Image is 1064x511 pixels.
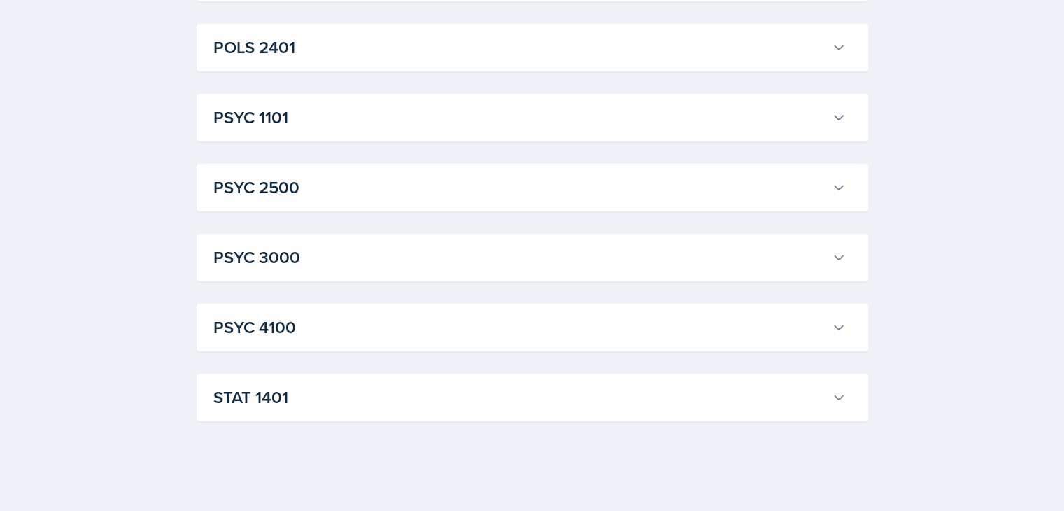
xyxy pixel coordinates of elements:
h3: PSYC 1101 [213,105,826,130]
h3: PSYC 2500 [213,175,826,200]
button: PSYC 3000 [211,242,849,273]
h3: STAT 1401 [213,385,826,410]
h3: PSYC 4100 [213,315,826,340]
h3: POLS 2401 [213,35,826,60]
h3: PSYC 3000 [213,245,826,270]
button: STAT 1401 [211,382,849,413]
button: PSYC 2500 [211,172,849,203]
button: POLS 2401 [211,32,849,63]
button: PSYC 4100 [211,312,849,343]
button: PSYC 1101 [211,102,849,133]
